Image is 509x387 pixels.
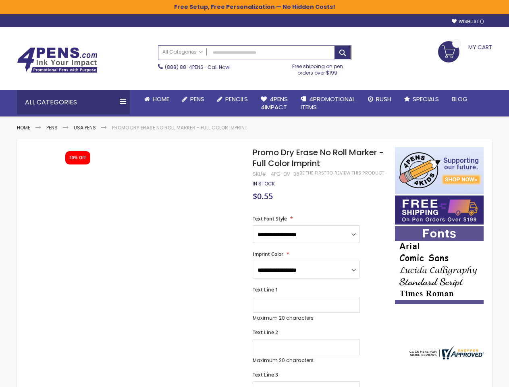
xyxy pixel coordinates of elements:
a: (888) 88-4PENS [165,64,204,71]
span: Text Line 3 [253,371,278,378]
a: 4PROMOTIONALITEMS [294,90,361,117]
span: - Call Now! [165,64,231,71]
li: Promo Dry Erase No Roll Marker - Full Color Imprint [112,125,247,131]
div: Availability [253,181,275,187]
span: All Categories [162,49,203,55]
span: Text Font Style [253,215,287,222]
a: Specials [398,90,445,108]
a: Pens [176,90,211,108]
a: USA Pens [74,124,96,131]
span: Text Line 2 [253,329,278,336]
a: All Categories [158,46,207,59]
a: 4Pens4impact [254,90,294,117]
span: Promo Dry Erase No Roll Marker - Full Color Imprint [253,147,384,169]
div: All Categories [17,90,130,114]
strong: SKU [253,171,268,177]
img: 4pens 4 kids [395,147,484,194]
div: 4PG-DM-36 [271,171,299,177]
span: 4Pens 4impact [261,95,288,111]
p: Maximum 20 characters [253,315,360,321]
img: 4pens.com widget logo [407,346,484,360]
a: Pencils [211,90,254,108]
img: Free shipping on orders over $199 [395,196,484,225]
div: 20% OFF [69,155,86,161]
span: Imprint Color [253,251,283,258]
a: Blog [445,90,474,108]
span: In stock [253,180,275,187]
span: $0.55 [253,191,273,202]
a: Home [138,90,176,108]
span: Home [153,95,169,103]
span: Text Line 1 [253,286,278,293]
a: Pens [46,124,58,131]
a: Rush [361,90,398,108]
span: Specials [413,95,439,103]
span: Blog [452,95,467,103]
img: font-personalization-examples [395,226,484,304]
img: 4Pens Custom Pens and Promotional Products [17,47,98,73]
a: Home [17,124,30,131]
span: Pens [190,95,204,103]
span: 4PROMOTIONAL ITEMS [301,95,355,111]
a: Wishlist [452,19,484,25]
p: Maximum 20 characters [253,357,360,364]
span: Pencils [225,95,248,103]
a: 4pens.com certificate URL [407,354,484,361]
span: Rush [376,95,391,103]
div: Free shipping on pen orders over $199 [284,60,351,76]
a: Be the first to review this product [299,170,384,176]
